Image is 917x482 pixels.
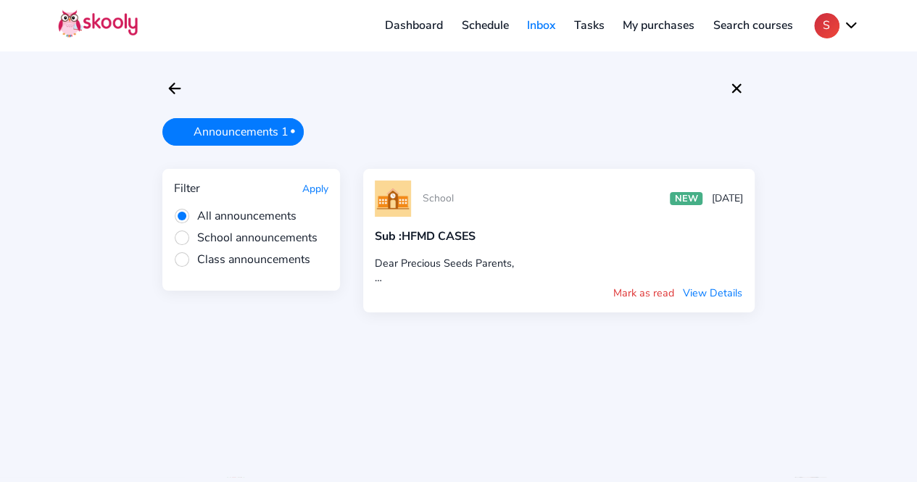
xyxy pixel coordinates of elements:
[452,14,518,37] a: Schedule
[814,13,859,38] button: Schevron down outline
[375,14,452,37] a: Dashboard
[704,14,802,37] a: Search courses
[58,9,138,38] img: Skooly
[565,14,614,37] a: Tasks
[423,191,454,205] div: School
[173,122,188,137] ion-icon: notifications
[375,228,402,244] span: Sub :
[518,14,565,37] a: Inbox
[670,192,702,205] div: NEW
[174,252,310,267] span: Class announcements
[728,80,745,97] ion-icon: close
[724,76,749,101] button: close
[375,228,743,244] div: HFMD CASES
[162,76,187,101] button: arrow back outline
[302,182,328,196] button: Apply
[613,285,675,301] button: Mark as read
[174,208,296,224] span: All announcements
[162,118,304,146] button: Announcements 1•
[712,191,743,205] div: [DATE]
[166,80,183,97] ion-icon: arrow back outline
[290,123,296,138] span: •
[375,180,411,217] img: school-image.png
[682,285,743,301] button: View Details
[174,230,318,246] span: School announcements
[375,256,743,285] div: Dear Precious Seeds Parents, We are writing to inform you that we have received an official warni...
[174,180,200,196] div: Filter
[613,14,704,37] a: My purchases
